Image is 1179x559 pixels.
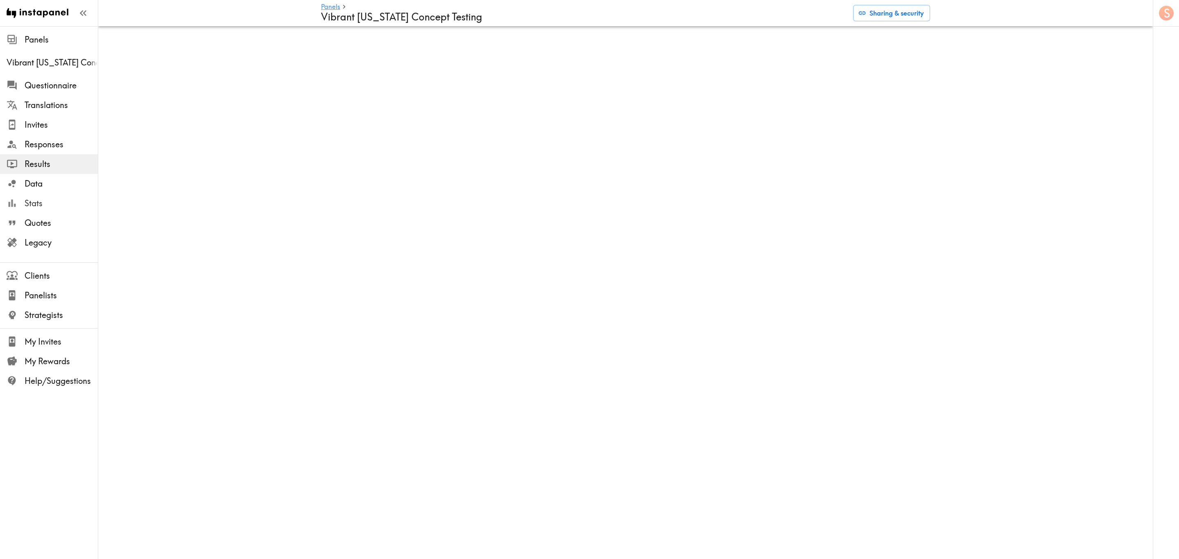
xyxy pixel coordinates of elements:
[853,5,930,21] button: Sharing & security
[7,57,98,68] span: Vibrant [US_STATE] Concept Testing
[25,198,98,209] span: Stats
[25,80,98,91] span: Questionnaire
[25,270,98,282] span: Clients
[25,34,98,45] span: Panels
[25,309,98,321] span: Strategists
[25,336,98,347] span: My Invites
[25,119,98,131] span: Invites
[25,356,98,367] span: My Rewards
[321,11,847,23] h4: Vibrant [US_STATE] Concept Testing
[25,290,98,301] span: Panelists
[1164,6,1170,20] span: S
[1158,5,1174,21] button: S
[25,158,98,170] span: Results
[25,178,98,189] span: Data
[25,217,98,229] span: Quotes
[25,375,98,387] span: Help/Suggestions
[7,57,98,68] div: Vibrant Arizona Concept Testing
[25,139,98,150] span: Responses
[25,99,98,111] span: Translations
[25,237,98,248] span: Legacy
[321,3,340,11] a: Panels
